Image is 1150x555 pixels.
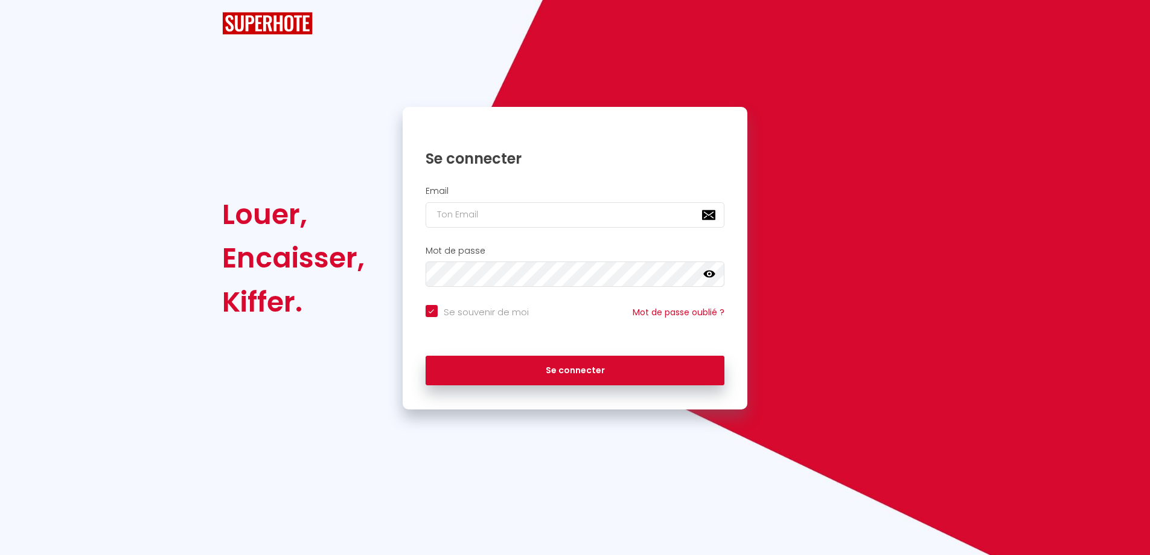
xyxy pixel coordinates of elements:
[426,246,725,256] h2: Mot de passe
[222,280,365,324] div: Kiffer.
[426,356,725,386] button: Se connecter
[426,186,725,196] h2: Email
[633,306,724,318] a: Mot de passe oublié ?
[222,12,313,34] img: SuperHote logo
[222,193,365,236] div: Louer,
[426,149,725,168] h1: Se connecter
[222,236,365,280] div: Encaisser,
[426,202,725,228] input: Ton Email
